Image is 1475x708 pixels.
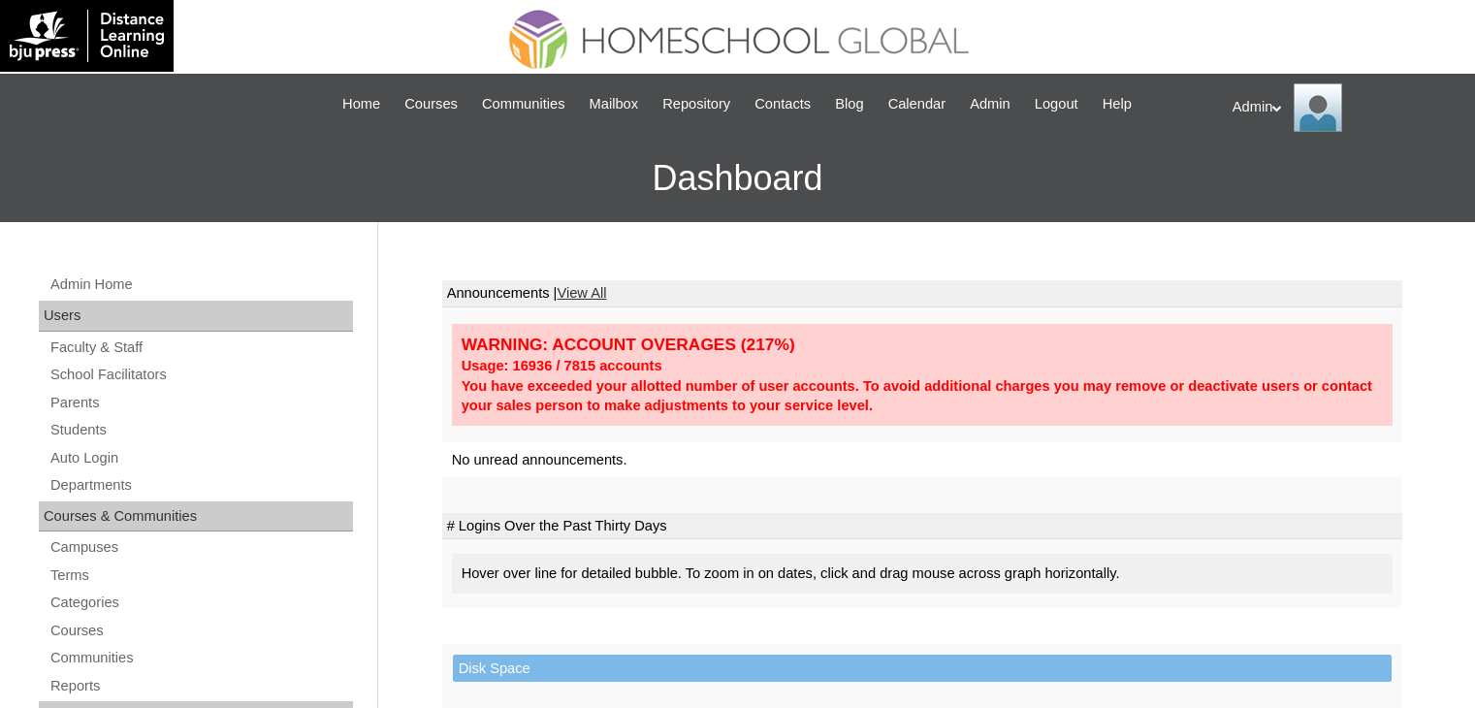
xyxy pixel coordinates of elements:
[10,10,164,62] img: logo-white.png
[1025,93,1088,115] a: Logout
[472,93,575,115] a: Communities
[653,93,740,115] a: Repository
[39,301,353,332] div: Users
[462,334,1383,356] div: WARNING: ACCOUNT OVERAGES (217%)
[48,563,353,588] a: Terms
[1103,93,1132,115] span: Help
[557,285,606,301] a: View All
[10,135,1465,222] h3: Dashboard
[442,442,1402,478] td: No unread announcements.
[48,674,353,698] a: Reports
[580,93,649,115] a: Mailbox
[48,646,353,670] a: Communities
[754,93,811,115] span: Contacts
[48,336,353,360] a: Faculty & Staff
[888,93,946,115] span: Calendar
[48,473,353,498] a: Departments
[662,93,730,115] span: Repository
[48,446,353,470] a: Auto Login
[48,273,353,297] a: Admin Home
[48,535,353,560] a: Campuses
[39,501,353,532] div: Courses & Communities
[48,619,353,643] a: Courses
[452,554,1393,594] div: Hover over line for detailed bubble. To zoom in on dates, click and drag mouse across graph horiz...
[1233,83,1456,132] div: Admin
[48,391,353,415] a: Parents
[590,93,639,115] span: Mailbox
[879,93,955,115] a: Calendar
[442,280,1402,307] td: Announcements |
[395,93,467,115] a: Courses
[1035,93,1078,115] span: Logout
[48,418,353,442] a: Students
[825,93,873,115] a: Blog
[462,376,1383,416] div: You have exceeded your allotted number of user accounts. To avoid additional charges you may remo...
[482,93,565,115] span: Communities
[960,93,1020,115] a: Admin
[453,655,1392,683] td: Disk Space
[462,358,662,373] strong: Usage: 16936 / 7815 accounts
[1093,93,1141,115] a: Help
[342,93,380,115] span: Home
[333,93,390,115] a: Home
[404,93,458,115] span: Courses
[970,93,1010,115] span: Admin
[48,591,353,615] a: Categories
[1294,83,1342,132] img: Admin Homeschool Global
[442,513,1402,540] td: # Logins Over the Past Thirty Days
[48,363,353,387] a: School Facilitators
[745,93,820,115] a: Contacts
[835,93,863,115] span: Blog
